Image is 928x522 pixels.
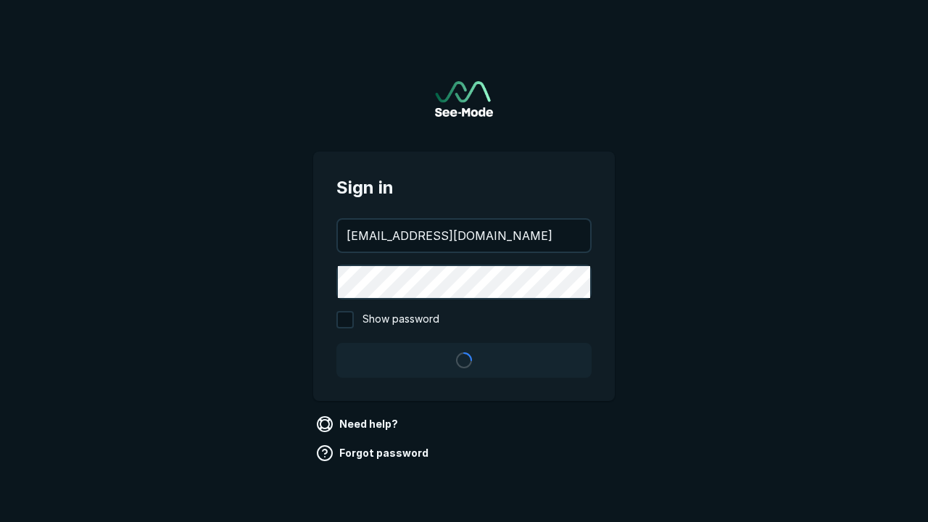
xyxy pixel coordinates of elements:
a: Forgot password [313,442,434,465]
span: Show password [362,311,439,328]
a: Go to sign in [435,81,493,117]
span: Sign in [336,175,592,201]
a: Need help? [313,413,404,436]
img: See-Mode Logo [435,81,493,117]
input: your@email.com [338,220,590,252]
